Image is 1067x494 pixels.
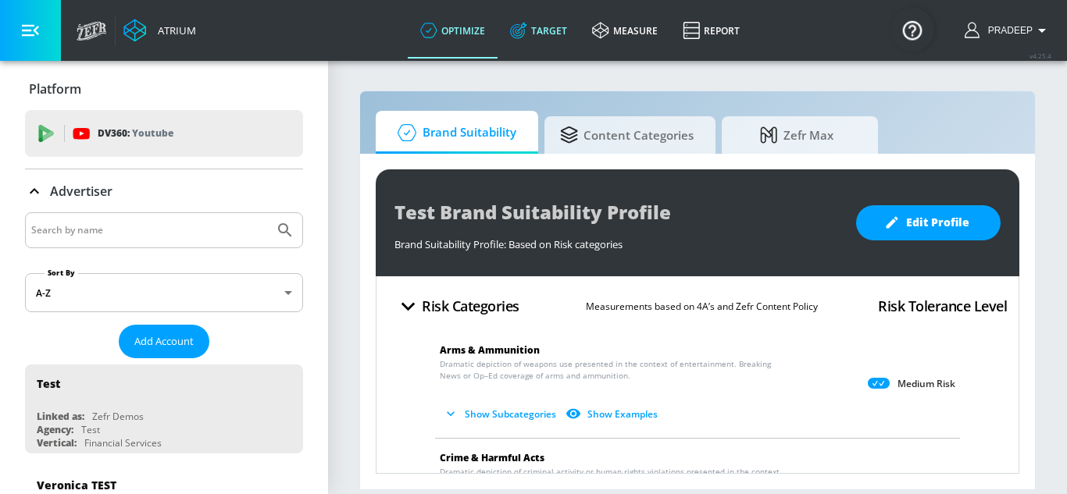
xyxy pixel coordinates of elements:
div: Financial Services [84,436,162,450]
span: Content Categories [560,116,694,154]
p: Advertiser [50,183,112,200]
span: v 4.25.4 [1030,52,1051,60]
span: Add Account [134,332,194,350]
button: Show Subcategories [440,401,562,427]
p: Measurements based on 4A’s and Zefr Content Policy [586,298,818,315]
p: Medium Risk [897,378,955,390]
span: Dramatic depiction of weapons use presented in the context of entertainment. Breaking News or Op–... [440,358,783,382]
div: Agency: [37,423,73,436]
h4: Risk Categories [422,295,519,317]
span: Edit Profile [887,213,969,233]
span: Crime & Harmful Acts [440,451,544,464]
button: Edit Profile [856,205,1001,240]
div: Atrium [152,23,196,37]
div: DV360: Youtube [25,110,303,157]
button: Risk Categories [388,288,526,325]
div: Platform [25,67,303,111]
a: Atrium [123,19,196,42]
div: Test [81,423,100,436]
input: Search by name [31,220,268,240]
a: measure [580,2,670,59]
div: Vertical: [37,436,77,450]
span: Zefr Max [737,116,856,154]
p: DV360: [98,125,173,142]
h4: Risk Tolerance Level [878,295,1007,317]
div: Linked as: [37,410,84,423]
button: Show Examples [562,401,664,427]
div: TestLinked as:Zefr DemosAgency:TestVertical:Financial Services [25,364,303,453]
div: A-Z [25,273,303,312]
div: Veronica TEST [37,478,116,492]
span: Arms & Ammunition [440,343,540,357]
div: Advertiser [25,169,303,213]
a: Report [670,2,752,59]
button: Open Resource Center [890,8,934,52]
span: Brand Suitability [391,114,516,151]
p: Youtube [132,125,173,141]
p: Platform [29,80,81,98]
div: Test [37,376,60,391]
a: optimize [408,2,498,59]
button: Add Account [119,325,209,358]
span: login as: pradeep.achutha@zefr.com [982,25,1033,36]
button: Pradeep [965,21,1051,40]
a: Target [498,2,580,59]
div: Zefr Demos [92,410,144,423]
label: Sort By [45,268,78,278]
div: Brand Suitability Profile: Based on Risk categories [394,229,840,251]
